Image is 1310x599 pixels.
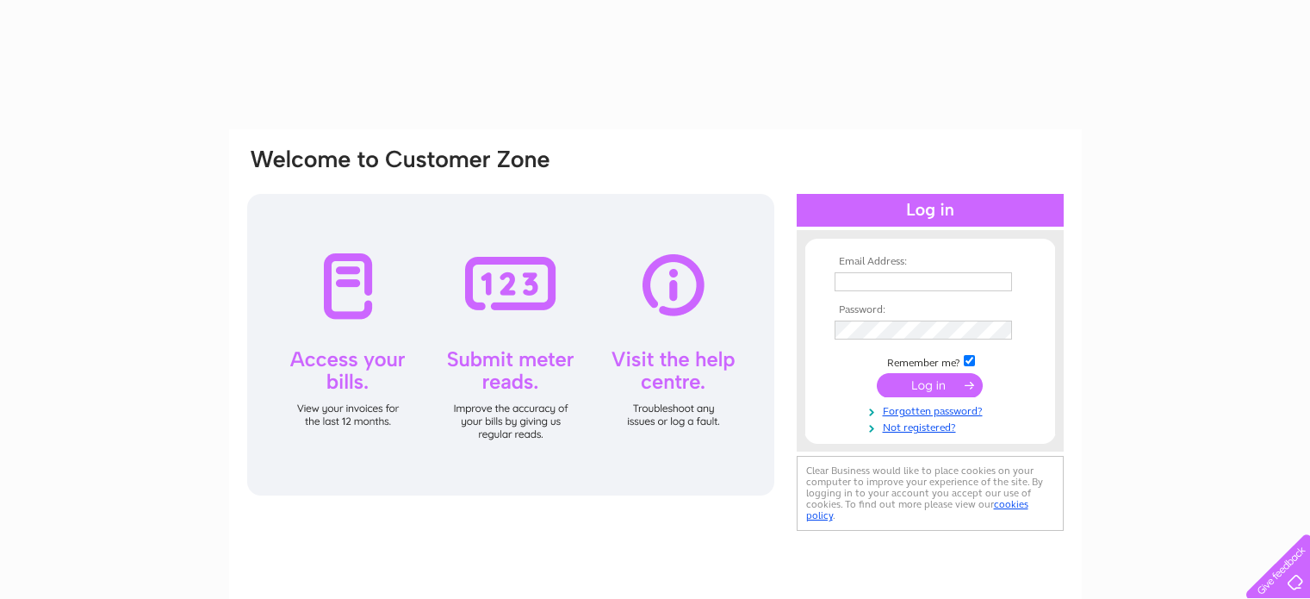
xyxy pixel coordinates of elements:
a: cookies policy [806,498,1028,521]
a: Forgotten password? [835,402,1030,418]
div: Clear Business would like to place cookies on your computer to improve your experience of the sit... [797,456,1064,531]
th: Email Address: [830,256,1030,268]
a: Not registered? [835,418,1030,434]
input: Submit [877,373,983,397]
td: Remember me? [830,353,1030,370]
th: Password: [830,304,1030,316]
